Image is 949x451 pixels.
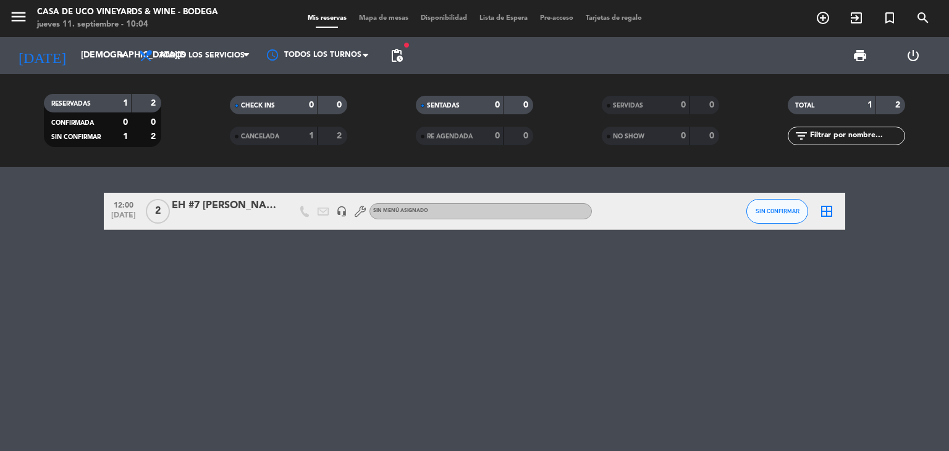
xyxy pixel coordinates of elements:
span: CANCELADA [241,133,279,140]
span: Mapa de mesas [353,15,415,22]
strong: 0 [523,132,531,140]
span: Sin menú asignado [373,208,428,213]
strong: 2 [151,99,158,107]
span: Pre-acceso [534,15,580,22]
strong: 0 [709,132,717,140]
strong: 0 [337,101,344,109]
strong: 0 [681,132,686,140]
div: EH #7 [PERSON_NAME] [172,198,277,214]
strong: 2 [151,132,158,141]
div: LOG OUT [887,37,940,74]
strong: 0 [709,101,717,109]
strong: 1 [123,99,128,107]
span: SENTADAS [427,103,460,109]
i: filter_list [794,129,809,143]
i: turned_in_not [882,11,897,25]
span: Mis reservas [302,15,353,22]
button: menu [9,7,28,30]
strong: 0 [495,101,500,109]
div: jueves 11. septiembre - 10:04 [37,19,218,31]
i: menu [9,7,28,26]
span: Todos los servicios [159,51,245,60]
strong: 2 [337,132,344,140]
strong: 0 [309,101,314,109]
strong: 0 [523,101,531,109]
span: RE AGENDADA [427,133,473,140]
strong: 0 [151,118,158,127]
i: [DATE] [9,42,75,69]
div: Casa de Uco Vineyards & Wine - Bodega [37,6,218,19]
span: print [853,48,867,63]
span: SIN CONFIRMAR [51,134,101,140]
i: add_circle_outline [816,11,830,25]
span: [DATE] [108,211,139,225]
i: exit_to_app [849,11,864,25]
span: fiber_manual_record [403,41,410,49]
span: pending_actions [389,48,404,63]
span: Tarjetas de regalo [580,15,648,22]
span: NO SHOW [613,133,644,140]
strong: 2 [895,101,903,109]
span: RESERVADAS [51,101,91,107]
strong: 1 [867,101,872,109]
strong: 1 [309,132,314,140]
i: search [916,11,930,25]
strong: 0 [123,118,128,127]
i: arrow_drop_down [115,48,130,63]
i: headset_mic [336,206,347,217]
i: border_all [819,204,834,219]
button: SIN CONFIRMAR [746,199,808,224]
span: 12:00 [108,197,139,211]
input: Filtrar por nombre... [809,129,905,143]
strong: 0 [681,101,686,109]
span: SIN CONFIRMAR [756,208,799,214]
strong: 1 [123,132,128,141]
span: TOTAL [795,103,814,109]
strong: 0 [495,132,500,140]
span: CONFIRMADA [51,120,94,126]
span: Disponibilidad [415,15,473,22]
span: 2 [146,199,170,224]
span: Lista de Espera [473,15,534,22]
span: SERVIDAS [613,103,643,109]
i: power_settings_new [906,48,921,63]
span: CHECK INS [241,103,275,109]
